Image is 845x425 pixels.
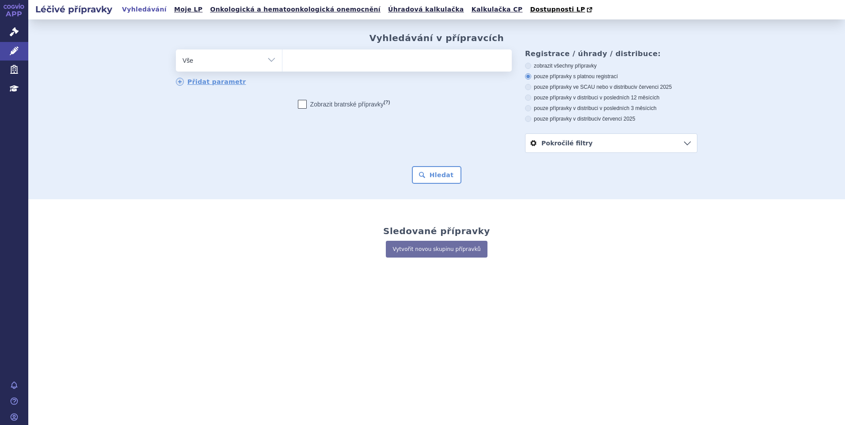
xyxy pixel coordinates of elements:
[28,3,119,15] h2: Léčivé přípravky
[176,78,246,86] a: Přidat parametr
[525,83,697,91] label: pouze přípravky ve SCAU nebo v distribuci
[385,4,467,15] a: Úhradová kalkulačka
[383,226,490,236] h2: Sledované přípravky
[469,4,525,15] a: Kalkulačka CP
[525,105,697,112] label: pouze přípravky v distribuci v posledních 3 měsících
[525,94,697,101] label: pouze přípravky v distribuci v posledních 12 měsících
[635,84,672,90] span: v červenci 2025
[171,4,205,15] a: Moje LP
[598,116,635,122] span: v červenci 2025
[530,6,585,13] span: Dostupnosti LP
[525,73,697,80] label: pouze přípravky s platnou registrací
[386,241,487,258] a: Vytvořit novou skupinu přípravků
[525,62,697,69] label: zobrazit všechny přípravky
[527,4,597,16] a: Dostupnosti LP
[525,49,697,58] h3: Registrace / úhrady / distribuce:
[525,134,697,152] a: Pokročilé filtry
[119,4,169,15] a: Vyhledávání
[412,166,462,184] button: Hledat
[298,100,390,109] label: Zobrazit bratrské přípravky
[369,33,504,43] h2: Vyhledávání v přípravcích
[384,99,390,105] abbr: (?)
[525,115,697,122] label: pouze přípravky v distribuci
[207,4,383,15] a: Onkologická a hematoonkologická onemocnění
